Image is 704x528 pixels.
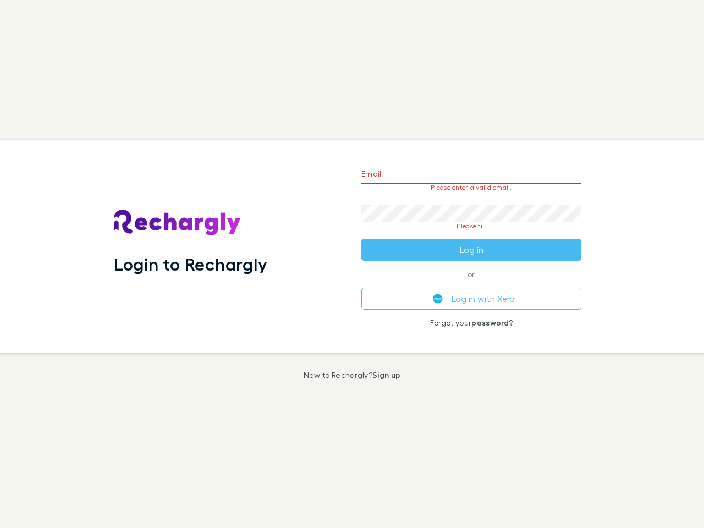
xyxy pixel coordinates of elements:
[361,288,581,310] button: Log in with Xero
[361,318,581,327] p: Forgot your ?
[361,184,581,191] p: Please enter a valid email.
[114,210,241,236] img: Rechargly's Logo
[433,294,443,304] img: Xero's logo
[361,239,581,261] button: Log in
[471,318,509,327] a: password
[372,370,400,380] a: Sign up
[361,222,581,230] p: Please fill
[304,371,401,380] p: New to Rechargly?
[114,254,267,274] h1: Login to Rechargly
